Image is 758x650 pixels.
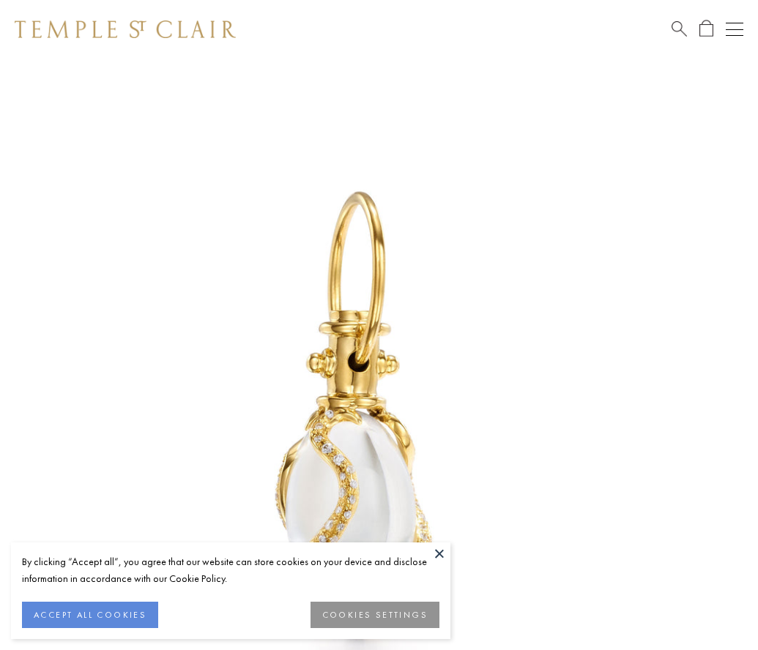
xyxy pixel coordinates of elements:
[22,553,439,587] div: By clicking “Accept all”, you agree that our website can store cookies on your device and disclos...
[672,20,687,38] a: Search
[22,602,158,628] button: ACCEPT ALL COOKIES
[311,602,439,628] button: COOKIES SETTINGS
[15,20,236,38] img: Temple St. Clair
[699,20,713,38] a: Open Shopping Bag
[726,20,743,38] button: Open navigation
